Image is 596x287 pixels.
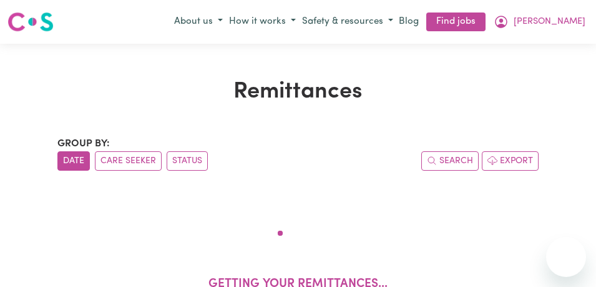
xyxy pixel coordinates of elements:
[396,13,421,32] a: Blog
[7,11,54,33] img: Careseekers logo
[299,12,396,33] button: Safety & resources
[421,151,479,171] button: Search
[167,151,208,171] button: sort invoices by paid status
[57,79,539,106] h1: Remittances
[426,13,486,32] a: Find jobs
[546,237,586,277] iframe: Button to launch messaging window
[482,151,539,171] button: Export
[95,151,162,171] button: sort invoices by care seeker
[7,8,54,36] a: Careseekers logo
[171,12,226,33] button: About us
[514,15,585,29] span: [PERSON_NAME]
[57,139,110,149] span: Group by:
[491,11,589,33] button: My Account
[226,12,299,33] button: How it works
[57,151,90,171] button: sort invoices by date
